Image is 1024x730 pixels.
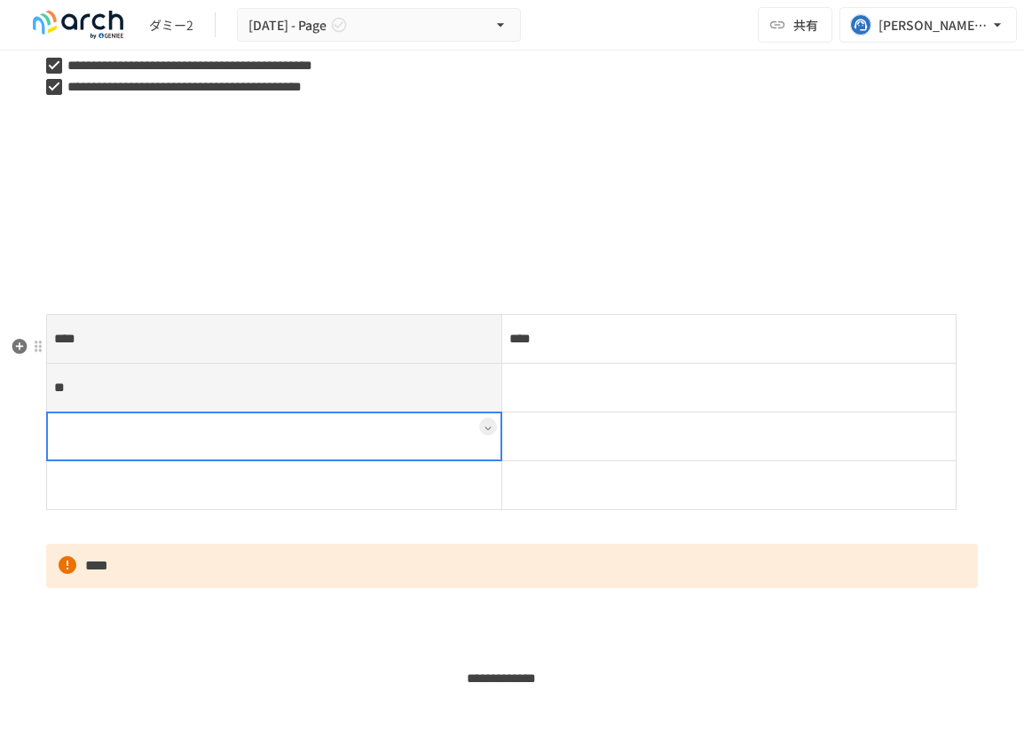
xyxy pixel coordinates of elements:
button: [DATE] - Page [237,8,521,43]
img: logo-default@2x-9cf2c760.svg [21,11,135,39]
button: [PERSON_NAME][EMAIL_ADDRESS][PERSON_NAME][DOMAIN_NAME] [839,7,1017,43]
span: [DATE] - Page [248,14,327,36]
div: ダミー2 [149,16,193,35]
span: 共有 [793,15,818,35]
div: [PERSON_NAME][EMAIL_ADDRESS][PERSON_NAME][DOMAIN_NAME] [878,14,989,36]
button: 共有 [758,7,832,43]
